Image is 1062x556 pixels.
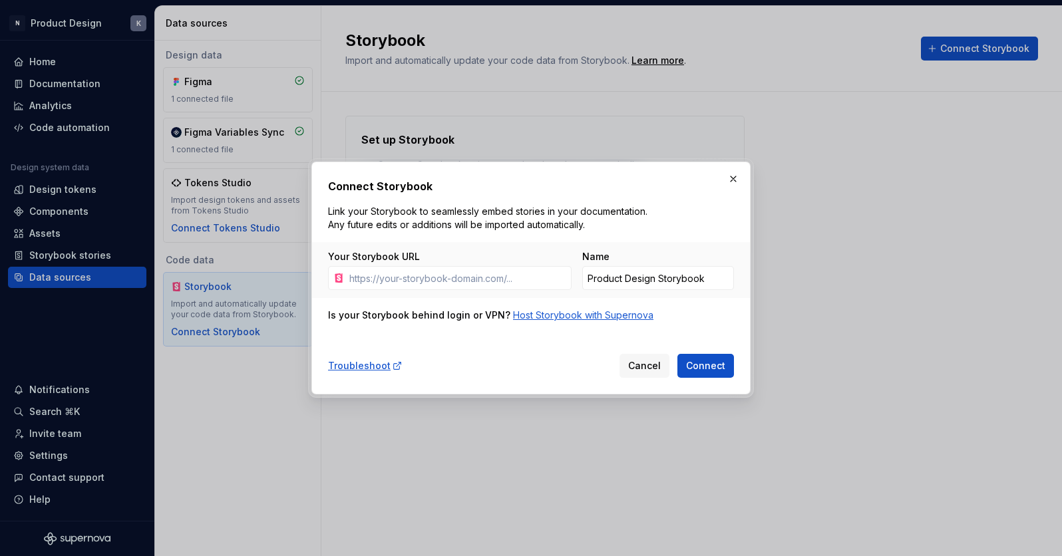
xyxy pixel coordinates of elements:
label: Your Storybook URL [328,250,420,263]
a: Troubleshoot [328,359,403,372]
button: Cancel [619,354,669,378]
label: Name [582,250,610,263]
div: Is your Storybook behind login or VPN? [328,309,510,322]
span: Connect [686,359,725,372]
h2: Connect Storybook [328,178,734,194]
input: https://your-storybook-domain.com/... [344,266,572,290]
button: Connect [677,354,734,378]
p: Link your Storybook to seamlessly embed stories in your documentation. Any future edits or additi... [328,205,653,231]
span: Cancel [628,359,661,372]
input: Custom Storybook Name [582,266,734,290]
a: Host Storybook with Supernova [513,309,653,322]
